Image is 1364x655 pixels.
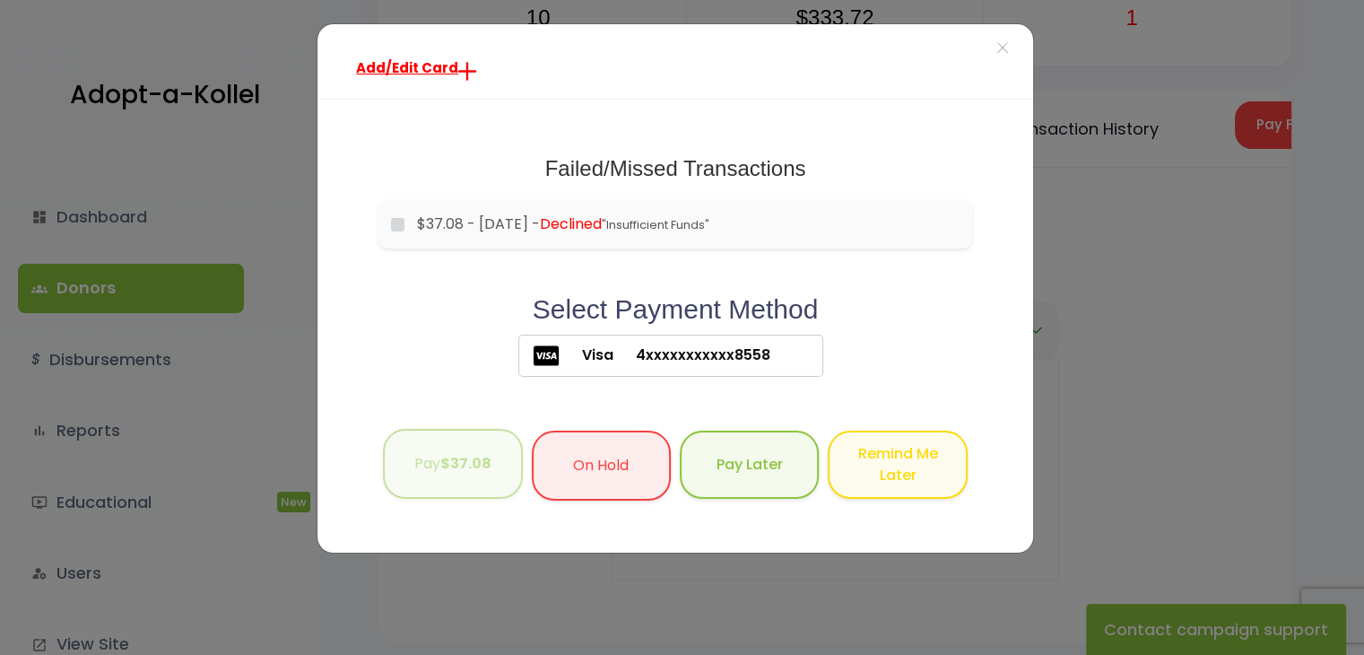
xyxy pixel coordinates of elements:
[560,345,613,366] span: Visa
[356,58,458,77] span: Add/Edit Card
[828,431,967,499] button: Remind Me Later
[343,51,490,85] a: Add/Edit Card
[378,293,972,326] h2: Select Payment Method
[680,431,819,499] button: Pay Later
[417,214,959,235] label: $37.08 - [DATE] -
[532,431,671,502] button: On Hold
[996,30,1009,68] span: ×
[972,24,1033,74] button: ×
[378,156,972,182] h1: Failed/Missed Transactions
[383,429,522,500] button: Pay$37.08
[540,214,602,234] span: Declined
[440,453,491,474] b: $37.08
[613,345,770,366] span: 4xxxxxxxxxxx8558
[602,216,709,233] span: "Insufficient Funds"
